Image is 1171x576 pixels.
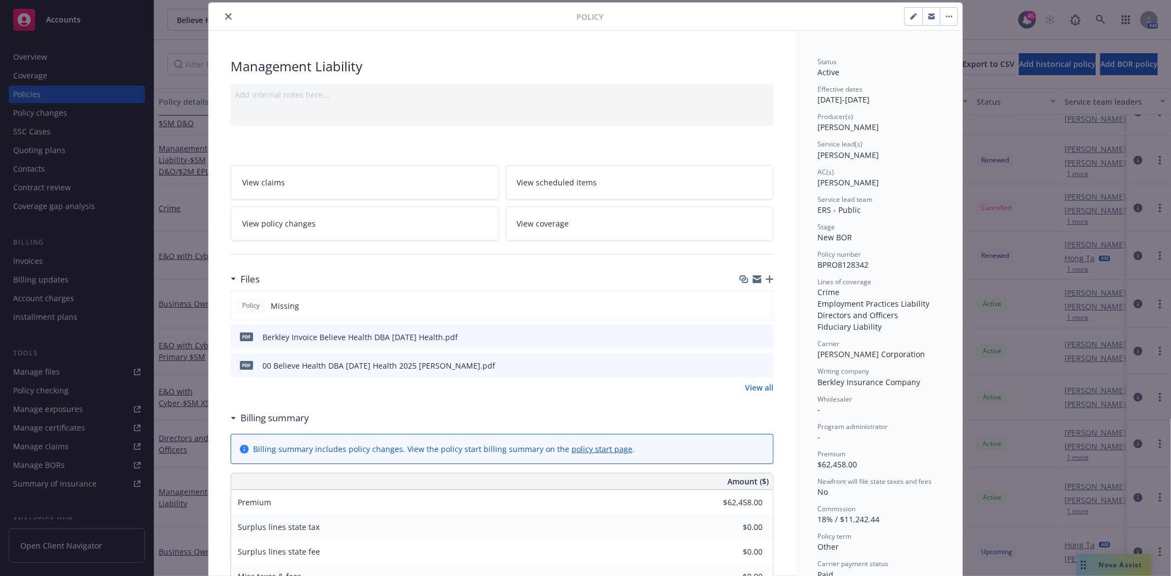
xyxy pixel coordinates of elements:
[238,522,320,532] span: Surplus lines state tax
[235,89,769,100] div: Add internal notes here...
[517,177,597,188] span: View scheduled items
[817,366,869,376] span: Writing company
[817,195,872,204] span: Service lead team
[817,514,879,524] span: 18% / $11,242.44
[242,218,316,229] span: View policy changes
[262,331,458,343] div: Berkley Invoice Believe Health DBA [DATE] Health.pdf
[817,404,820,415] span: -
[238,497,271,507] span: Premium
[240,361,253,369] span: pdf
[242,177,285,188] span: View claims
[817,57,837,66] span: Status
[222,10,235,23] button: close
[742,331,750,343] button: download file
[253,443,635,455] div: Billing summary includes policy changes. View the policy start billing summary on the .
[817,559,888,568] span: Carrier payment status
[817,422,888,431] span: Program administrator
[506,206,774,241] a: View coverage
[817,167,834,177] span: AC(s)
[742,360,750,371] button: download file
[517,218,569,229] span: View coverage
[817,349,925,359] span: [PERSON_NAME] Corporation
[817,67,839,77] span: Active
[698,519,769,535] input: 0.00
[262,360,495,371] div: 00 Believe Health DBA [DATE] Health 2025 [PERSON_NAME].pdf
[817,286,940,298] div: Crime
[817,477,932,486] span: Newfront will file state taxes and fees
[817,250,861,259] span: Policy number
[817,259,869,270] span: BPRO8128342
[817,122,879,132] span: [PERSON_NAME]
[745,382,774,393] a: View all
[817,377,920,387] span: Berkley Insurance Company
[817,150,879,160] span: [PERSON_NAME]
[817,222,835,231] span: Stage
[759,331,769,343] button: preview file
[817,321,940,332] div: Fiduciary Liability
[817,139,862,149] span: Service lead(s)
[817,309,940,321] div: Directors and Officers
[817,449,845,459] span: Premium
[817,84,940,105] div: [DATE] - [DATE]
[759,360,769,371] button: preview file
[817,339,839,348] span: Carrier
[698,544,769,560] input: 0.00
[817,532,851,541] span: Policy term
[817,459,857,470] span: $62,458.00
[817,84,862,94] span: Effective dates
[231,272,260,286] div: Files
[817,177,879,188] span: [PERSON_NAME]
[231,57,774,76] div: Management Liability
[817,205,861,215] span: ERS - Public
[817,112,853,121] span: Producer(s)
[817,487,828,497] span: No
[240,411,309,425] h3: Billing summary
[231,411,309,425] div: Billing summary
[698,494,769,511] input: 0.00
[817,232,852,242] span: New BOR
[506,165,774,200] a: View scheduled items
[817,298,940,309] div: Employment Practices Liability
[817,432,820,442] span: -
[576,11,603,22] span: Policy
[817,504,855,513] span: Commission
[727,476,769,487] span: Amount ($)
[817,277,871,286] span: Lines of coverage
[572,444,632,454] a: policy start page
[240,272,260,286] h3: Files
[231,206,499,241] a: View policy changes
[271,300,299,312] span: Missing
[240,301,262,310] span: Policy
[240,332,253,341] span: pdf
[817,394,852,404] span: Wholesaler
[238,546,320,557] span: Surplus lines state fee
[817,541,839,552] span: Other
[231,165,499,200] a: View claims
